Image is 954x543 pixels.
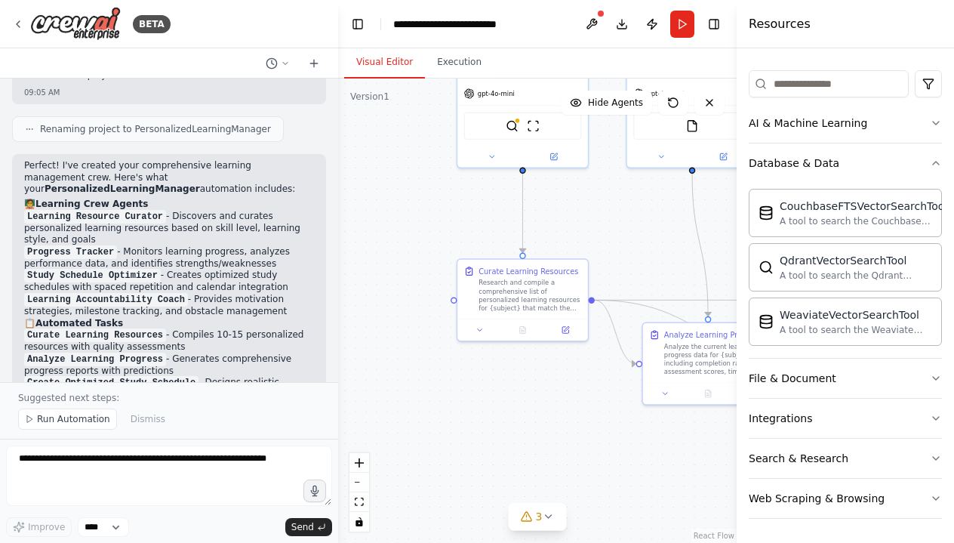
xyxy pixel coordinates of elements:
[749,479,942,518] button: Web Scraping & Browsing
[24,353,314,378] li: - Generates comprehensive progress reports with predictions
[347,14,368,35] button: Hide left sidebar
[527,119,540,132] img: ScrapeWebsiteTool
[133,15,171,33] div: BETA
[45,184,200,194] strong: PersonalizedLearningManager
[749,359,942,398] button: File & Document
[759,205,774,221] img: CouchbaseFTSVectorSearchTool
[24,199,314,211] h2: 🧑‍🏫
[425,47,494,79] button: Execution
[303,480,326,502] button: Click to speak your automation idea
[24,376,198,390] code: Create Optimized Study Schedule
[595,295,636,369] g: Edge from a8549d23-78d0-49c7-9519-7d98eb4ac541 to bad10560-e8c4-4c40-8d50-27137542db7b
[687,174,713,316] g: Edge from ac53a0af-302d-4d65-93ae-f294ae33d855 to bad10560-e8c4-4c40-8d50-27137542db7b
[30,7,121,41] img: Logo
[349,512,369,532] button: toggle interactivity
[24,211,314,246] li: - Discovers and curates personalized learning resources based on skill level, learning style, and...
[759,260,774,275] img: QdrantVectorSearchTool
[749,143,942,183] button: Database & Data
[260,54,296,73] button: Switch to previous chat
[24,377,314,401] li: - Designs realistic schedules with calendar integration
[749,156,839,171] div: Database & Data
[686,119,699,132] img: FileReadTool
[478,89,515,97] span: gpt-4o-mini
[40,123,271,135] span: Renaming project to PersonalizedLearningManager
[693,150,752,163] button: Open in side panel
[35,318,123,329] strong: Automated Tasks
[664,342,767,376] div: Analyze the current learning progress data for {subject} including completion rates, assessment s...
[24,353,166,366] code: Analyze Learning Progress
[123,409,173,430] button: Dismiss
[703,14,725,35] button: Hide right sidebar
[759,314,774,329] img: WeaviateVectorSearchTool
[500,324,545,337] button: No output available
[685,387,730,400] button: No output available
[457,258,589,341] div: Curate Learning ResourcesResearch and compile a comprehensive list of personalized learning resou...
[131,413,165,425] span: Dismiss
[349,492,369,512] button: fit view
[479,266,578,276] div: Curate Learning Resources
[780,324,932,336] div: A tool to search the Weaviate database for relevant information on internal documents.
[24,269,161,282] code: Study Schedule Optimizer
[626,47,758,168] div: gpt-4o-miniFileReadTool
[749,491,885,506] div: Web Scraping & Browsing
[37,413,110,425] span: Run Automation
[24,245,117,259] code: Progress Tracker
[524,150,583,163] button: Open in side panel
[457,47,589,168] div: gpt-4o-miniSerplyWebSearchToolScrapeWebsiteTool
[749,439,942,478] button: Search & Research
[780,270,932,282] div: A tool to search the Qdrant database for relevant information on internal documents.
[349,453,369,473] button: zoom in
[24,87,314,98] div: 09:05 AM
[28,521,65,533] span: Improve
[588,97,643,109] span: Hide Agents
[642,322,774,405] div: Analyze Learning ProgressAnalyze the current learning progress data for {subject} including compl...
[18,409,117,430] button: Run Automation
[749,451,848,466] div: Search & Research
[24,318,314,330] h2: 📋
[302,54,326,73] button: Start a new chat
[35,199,148,209] strong: Learning Crew Agents
[24,270,314,294] li: - Creates optimized study schedules with spaced repetition and calendar integration
[506,119,519,132] img: SerplyWebSearchTool
[291,521,314,533] span: Send
[24,329,314,353] li: - Compiles 10-15 personalized resources with quality assessments
[694,532,734,540] a: React Flow attribution
[664,329,762,340] div: Analyze Learning Progress
[547,324,583,337] button: Open in side panel
[749,116,867,131] div: AI & Machine Learning
[24,294,314,318] li: - Provides motivation strategies, milestone tracking, and obstacle management
[561,91,652,115] button: Hide Agents
[349,473,369,492] button: zoom out
[647,89,684,97] span: gpt-4o-mini
[780,215,947,227] div: A tool to search the Couchbase database for relevant information on internal documents.
[393,17,544,32] nav: breadcrumb
[749,399,942,438] button: Integrations
[479,279,581,313] div: Research and compile a comprehensive list of personalized learning resources for {subject} that m...
[749,371,836,386] div: File & Document
[24,160,314,196] p: Perfect! I've created your comprehensive learning management crew. Here's what your automation in...
[749,64,942,531] div: Tools
[24,246,314,270] li: - Monitors learning progress, analyzes performance data, and identifies strengths/weaknesses
[780,199,947,214] div: CouchbaseFTSVectorSearchTool
[24,210,166,224] code: Learning Resource Curator
[780,253,932,268] div: QdrantVectorSearchTool
[517,174,528,253] g: Edge from 2c40968c-2415-4316-81b2-36d8a0cb1305 to a8549d23-78d0-49c7-9519-7d98eb4ac541
[349,453,369,532] div: React Flow controls
[536,509,543,524] span: 3
[344,47,425,79] button: Visual Editor
[749,411,812,426] div: Integrations
[6,517,72,537] button: Improve
[24,329,166,342] code: Curate Learning Resources
[24,293,188,307] code: Learning Accountability Coach
[749,183,942,358] div: Database & Data
[749,15,811,33] h4: Resources
[749,103,942,143] button: AI & Machine Learning
[18,392,320,404] p: Suggested next steps:
[285,518,332,536] button: Send
[350,91,389,103] div: Version 1
[780,307,932,322] div: WeaviateVectorSearchTool
[509,503,567,531] button: 3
